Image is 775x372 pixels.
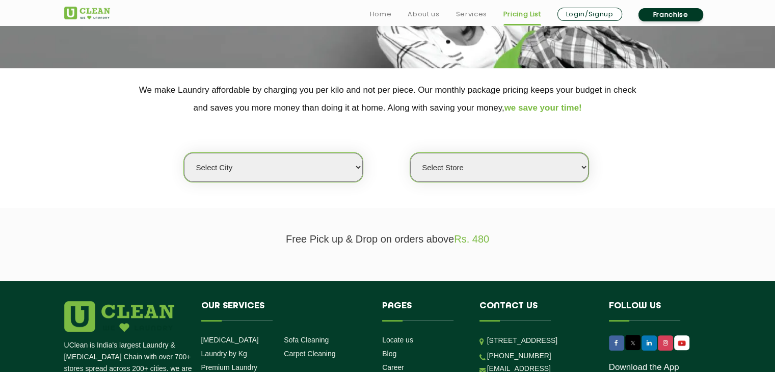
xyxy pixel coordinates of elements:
[201,363,258,371] a: Premium Laundry
[64,7,110,19] img: UClean Laundry and Dry Cleaning
[64,233,711,245] p: Free Pick up & Drop on orders above
[370,8,392,20] a: Home
[64,301,174,332] img: logo.png
[487,335,594,347] p: [STREET_ADDRESS]
[64,81,711,117] p: We make Laundry affordable by charging you per kilo and not per piece. Our monthly package pricin...
[382,363,404,371] a: Career
[201,301,367,321] h4: Our Services
[382,336,413,344] a: Locate us
[557,8,622,21] a: Login/Signup
[284,350,335,358] a: Carpet Cleaning
[487,352,551,360] a: [PHONE_NUMBER]
[201,336,259,344] a: [MEDICAL_DATA]
[609,301,699,321] h4: Follow us
[638,8,703,21] a: Franchise
[675,338,688,349] img: UClean Laundry and Dry Cleaning
[382,350,396,358] a: Blog
[382,301,464,321] h4: Pages
[503,8,541,20] a: Pricing List
[454,233,489,245] span: Rs. 480
[479,301,594,321] h4: Contact us
[504,103,582,113] span: we save your time!
[408,8,439,20] a: About us
[201,350,247,358] a: Laundry by Kg
[456,8,487,20] a: Services
[284,336,329,344] a: Sofa Cleaning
